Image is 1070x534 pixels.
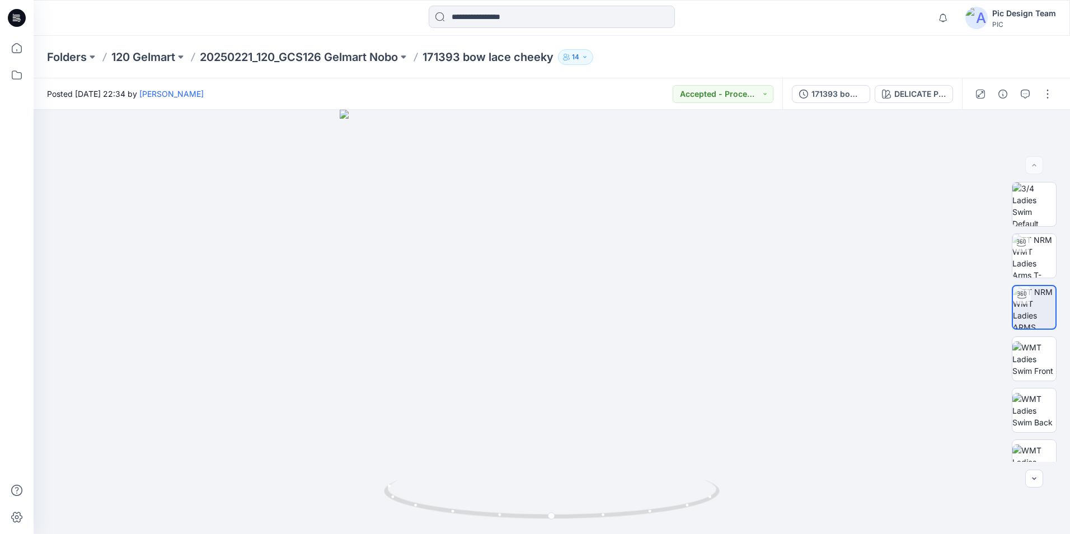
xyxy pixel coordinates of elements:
[1012,393,1056,428] img: WMT Ladies Swim Back
[894,88,946,100] div: DELICATE PINK
[558,49,593,65] button: 14
[47,88,204,100] span: Posted [DATE] 22:34 by
[1013,286,1055,329] img: TT NRM WMT Ladies ARMS DOWN
[1012,341,1056,377] img: WMT Ladies Swim Front
[47,49,87,65] a: Folders
[111,49,175,65] a: 120 Gelmart
[1012,444,1056,480] img: WMT Ladies Swim Left
[572,51,579,63] p: 14
[811,88,863,100] div: 171393 bow lace cheeky
[965,7,988,29] img: avatar
[139,89,204,99] a: [PERSON_NAME]
[994,85,1012,103] button: Details
[992,20,1056,29] div: PIC
[423,49,553,65] p: 171393 bow lace cheeky
[792,85,870,103] button: 171393 bow lace cheeky
[200,49,398,65] a: 20250221_120_GCS126 Gelmart Nobo
[1012,234,1056,278] img: TT NRM WMT Ladies Arms T-POSE
[1012,182,1056,226] img: 3/4 Ladies Swim Default
[875,85,953,103] button: DELICATE PINK
[992,7,1056,20] div: Pic Design Team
